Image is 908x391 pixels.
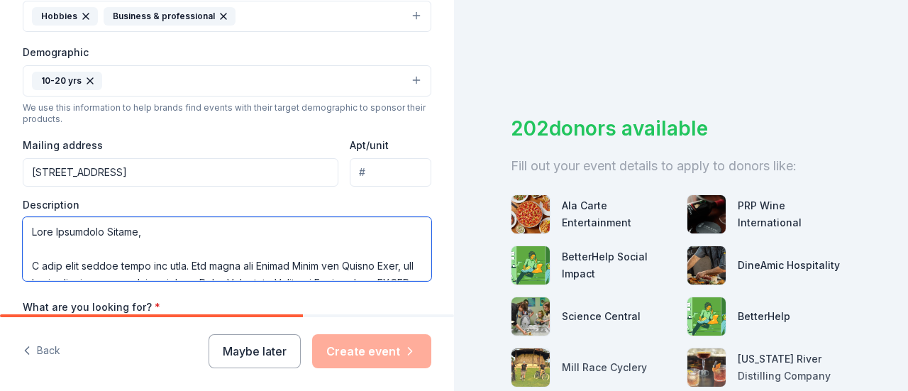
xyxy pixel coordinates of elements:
[562,308,641,325] div: Science Central
[104,7,236,26] div: Business & professional
[23,1,431,32] button: HobbiesBusiness & professional
[32,7,98,26] div: Hobbies
[511,246,550,285] img: photo for BetterHelp Social Impact
[687,195,726,233] img: photo for PRP Wine International
[32,72,102,90] div: 10-20 yrs
[23,102,431,125] div: We use this information to help brands find events with their target demographic to sponsor their...
[562,197,675,231] div: Ala Carte Entertainment
[23,65,431,97] button: 10-20 yrs
[350,158,431,187] input: #
[350,138,389,153] label: Apt/unit
[23,138,103,153] label: Mailing address
[23,300,160,314] label: What are you looking for?
[209,334,301,368] button: Maybe later
[23,158,338,187] input: Enter a US address
[511,155,851,177] div: Fill out your event details to apply to donors like:
[23,336,60,366] button: Back
[511,114,851,143] div: 202 donors available
[23,217,431,281] textarea: Lore Ipsumdolo Sitame, C adip elit seddoe tempo inc utla. Etd magna ali Enimad Minim ven Quisno E...
[738,197,851,231] div: PRP Wine International
[23,198,79,212] label: Description
[511,195,550,233] img: photo for Ala Carte Entertainment
[687,246,726,285] img: photo for DineAmic Hospitality
[562,248,675,282] div: BetterHelp Social Impact
[23,45,89,60] label: Demographic
[738,308,790,325] div: BetterHelp
[511,297,550,336] img: photo for Science Central
[687,297,726,336] img: photo for BetterHelp
[738,257,840,274] div: DineAmic Hospitality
